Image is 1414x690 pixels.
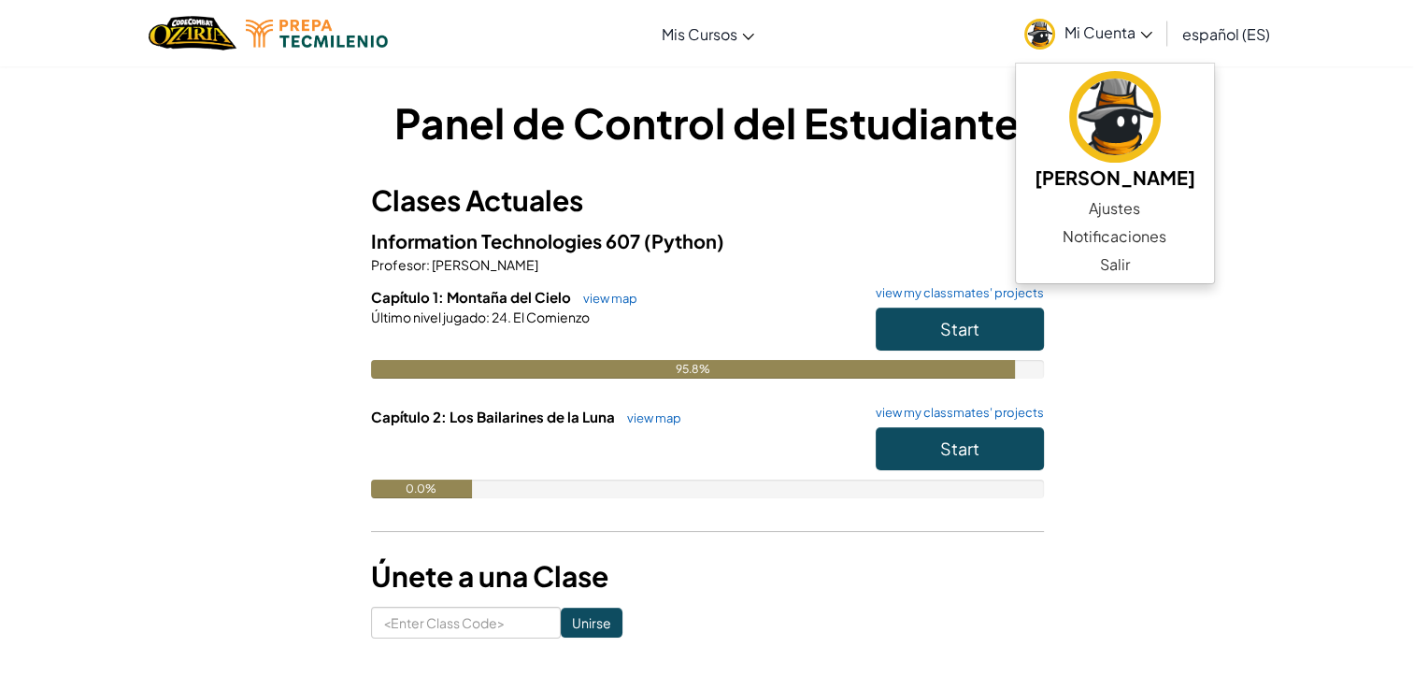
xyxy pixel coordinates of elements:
[1024,19,1055,50] img: avatar
[618,410,681,425] a: view map
[486,309,490,325] span: :
[511,309,590,325] span: El Comienzo
[371,180,1044,222] h3: Clases Actuales
[371,256,426,273] span: Profesor
[371,309,486,325] span: Último nivel jugado
[1182,24,1270,44] span: español (ES)
[866,407,1044,419] a: view my classmates' projects
[371,555,1044,597] h3: Únete a una Clase
[246,20,388,48] img: Tecmilenio logo
[561,608,622,638] input: Unirse
[1064,22,1152,42] span: Mi Cuenta
[1016,251,1214,279] a: Salir
[1016,68,1214,194] a: [PERSON_NAME]
[1173,8,1279,59] a: español (ES)
[866,287,1044,299] a: view my classmates' projects
[371,360,1016,379] div: 95.8%
[149,14,236,52] img: Home
[490,309,511,325] span: 24.
[940,438,979,459] span: Start
[371,607,561,639] input: <Enter Class Code>
[876,308,1044,351] button: Start
[652,8,764,59] a: Mis Cursos
[371,93,1044,151] h1: Panel de Control del Estudiante
[940,318,979,339] span: Start
[149,14,236,52] a: Ozaria by CodeCombat logo
[430,256,538,273] span: [PERSON_NAME]
[1015,4,1162,63] a: Mi Cuenta
[1069,71,1161,163] img: avatar
[876,427,1044,470] button: Start
[1016,223,1214,251] a: Notificaciones
[371,408,618,425] span: Capítulo 2: Los Bailarines de la Luna
[662,24,737,44] span: Mis Cursos
[574,291,637,306] a: view map
[1016,194,1214,223] a: Ajustes
[371,288,574,306] span: Capítulo 1: Montaña del Cielo
[1035,163,1195,192] h5: [PERSON_NAME]
[371,229,644,252] span: Information Technologies 607
[1063,225,1166,248] span: Notificaciones
[644,229,724,252] span: (Python)
[426,256,430,273] span: :
[371,480,472,498] div: 0.0%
